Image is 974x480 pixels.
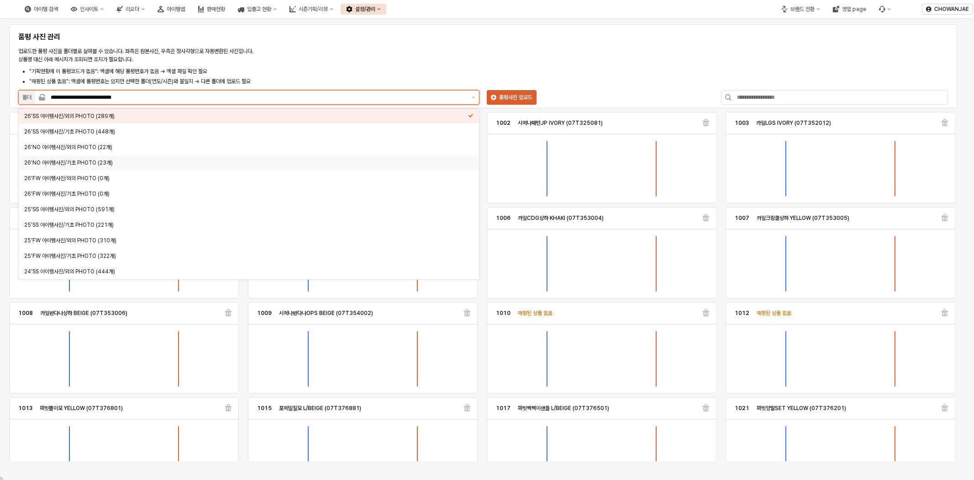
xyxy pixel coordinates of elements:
[24,175,468,182] div: 26'FW 아이템사진/외의 PHOTO (0개)
[518,119,603,127] p: 시에나패턴JP IVORY (07T325081)
[499,94,532,101] p: 품평사진 업로드
[24,237,468,244] div: 25'FW 아이템사진/외의 PHOTO (310개)
[126,6,139,12] div: 리오더
[279,309,373,317] p: 시에나반다나OPS BEIGE (07T354002)
[29,77,558,85] li: "매핑된 상품 없음": 엑셀에 품평번호는 있지만 선택한 폴더(연도/시즌)와 불일치 → 다른 폴더에 업로드 필요
[34,6,58,12] div: 아이템 검색
[518,404,609,412] p: 퍼빗삑삑이샌들 L/BEIGE (07T376501)
[757,214,849,222] p: 카일크링클상하 YELLOW (07T353005)
[80,6,98,12] div: 인사이트
[19,4,63,15] div: 아이템 검색
[24,128,468,135] div: 26'SS 아이템사진/기초 PHOTO (448개)
[257,310,272,316] strong: 1009
[40,404,123,412] p: 퍼빗똘이모 YELLOW (07T376801)
[18,310,33,316] strong: 1008
[279,404,361,412] p: 포에밀짚모 L/BEIGE (07T376881)
[24,112,468,120] div: 26'SS 아이템사진/외의 PHOTO (289개)
[496,405,511,411] strong: 1017
[152,4,190,15] div: 아이템맵
[756,119,831,127] p: 카일LGS IVORY (07T352012)
[496,120,511,126] strong: 1002
[22,93,32,102] div: 폴더
[757,309,791,317] p: 매핑된 상품 없음
[19,108,479,280] div: Select an option
[874,4,896,15] div: Menu item 6
[827,4,872,15] div: 영업 page
[24,221,468,229] div: 25'SS 아이템사진/기초 PHOTO (221개)
[341,4,386,15] div: 설정/관리
[468,91,479,104] button: 제안 사항 표시
[776,4,826,15] div: 브랜드 전환
[192,4,231,15] div: 판매현황
[735,310,749,316] strong: 1012
[518,214,604,222] p: 카일CDG상하 KHAKI (07T353004)
[24,206,468,213] div: 25'SS 아이템사진/외의 PHOTO (591개)
[24,252,468,260] div: 25'FW 아이템사진/기초 PHOTO (322개)
[790,6,815,12] div: 브랜드 전환
[40,309,127,317] p: 카일반다나상하 BEIGE (07T353006)
[24,190,468,197] div: 26'FW 아이템사진/기초 PHOTO (0개)
[257,405,272,411] strong: 1015
[232,4,282,15] div: 입출고 현황
[29,67,558,75] li: "기획현황에 이 품평코드가 없음": 엑셀에 해당 품평번호가 없음 → 엑셀 파일 확인 필요
[496,215,511,221] strong: 1006
[757,404,846,412] p: 퍼빗양말SET YELLOW (07T376201)
[355,6,375,12] div: 설정/관리
[18,405,32,411] strong: 1013
[207,6,225,12] div: 판매현황
[247,6,271,12] div: 입출고 현황
[18,32,558,42] h5: 품평 사진 관리
[167,6,185,12] div: 아이템맵
[496,310,511,316] strong: 1010
[735,120,749,126] strong: 1003
[24,268,468,275] div: 24'SS 아이템사진/외의 PHOTO (444개)
[24,159,468,166] div: 26'NO 아이템사진/기초 PHOTO (23개)
[24,144,468,151] div: 26'NO 아이템사진/외의 PHOTO (22개)
[934,5,969,13] p: CHOWANJAE
[284,4,339,15] div: 시즌기획/리뷰
[65,4,109,15] div: 인사이트
[842,6,866,12] div: 영업 page
[518,309,553,317] p: 매핑된 상품 없음
[735,215,749,221] strong: 1007
[18,47,558,64] p: 업로드한 품평 사진을 폴더별로 살펴볼 수 있습니다. 좌측은 원본사진, 우측은 정사각형으로 자동변환된 사진입니다. 상품명 대신 아래 메시지가 조회되면 조치가 필요합니다.
[735,405,749,411] strong: 1021
[299,6,328,12] div: 시즌기획/리뷰
[111,4,150,15] div: 리오더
